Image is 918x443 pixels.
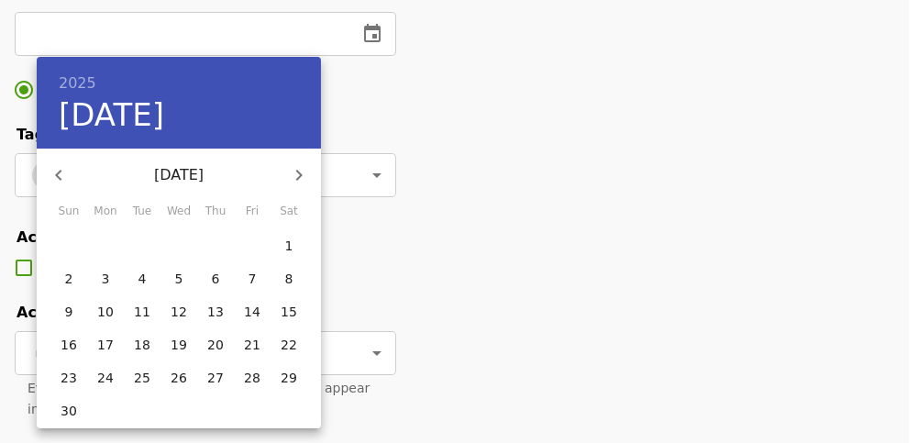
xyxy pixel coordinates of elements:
p: 16 [61,336,77,354]
button: 18 [126,329,159,362]
button: 3 [89,263,122,296]
button: 1 [272,230,305,263]
button: 25 [126,362,159,395]
p: 7 [249,270,257,288]
button: 19 [162,329,195,362]
button: 5 [162,263,195,296]
button: 15 [272,296,305,329]
button: 12 [162,296,195,329]
p: [DATE] [81,164,277,186]
p: 27 [207,369,224,387]
p: 30 [61,402,77,420]
span: Sat [272,203,305,221]
p: 22 [281,336,297,354]
p: 25 [134,369,150,387]
button: 16 [52,329,85,362]
p: 28 [244,369,260,387]
span: Wed [162,203,195,221]
p: 3 [102,270,110,288]
button: 4 [126,263,159,296]
span: Thu [199,203,232,221]
p: 5 [175,270,183,288]
span: Mon [89,203,122,221]
p: 23 [61,369,77,387]
span: Sun [52,203,85,221]
button: 23 [52,362,85,395]
p: 1 [285,237,293,255]
button: 26 [162,362,195,395]
button: 14 [236,296,269,329]
button: 24 [89,362,122,395]
p: 10 [97,303,114,321]
p: 29 [281,369,297,387]
p: 20 [207,336,224,354]
button: 2 [52,263,85,296]
p: 17 [97,336,114,354]
span: Fri [236,203,269,221]
p: 6 [212,270,220,288]
p: 21 [244,336,260,354]
p: 14 [244,303,260,321]
p: 13 [207,303,224,321]
p: 2 [65,270,73,288]
button: 7 [236,263,269,296]
button: 11 [126,296,159,329]
p: 18 [134,336,150,354]
button: 20 [199,329,232,362]
button: 21 [236,329,269,362]
button: 17 [89,329,122,362]
button: 6 [199,263,232,296]
button: 9 [52,296,85,329]
button: 13 [199,296,232,329]
button: 10 [89,296,122,329]
button: 30 [52,395,85,428]
p: 12 [171,303,187,321]
p: 9 [65,303,73,321]
button: 29 [272,362,305,395]
p: 11 [134,303,150,321]
button: 27 [199,362,232,395]
p: 26 [171,369,187,387]
p: 15 [281,303,297,321]
p: 4 [138,270,147,288]
button: 8 [272,263,305,296]
button: 2025 [59,71,96,96]
p: 8 [285,270,293,288]
button: [DATE] [59,96,164,135]
p: 19 [171,336,187,354]
p: 24 [97,369,114,387]
button: 22 [272,329,305,362]
button: 28 [236,362,269,395]
span: Tue [126,203,159,221]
